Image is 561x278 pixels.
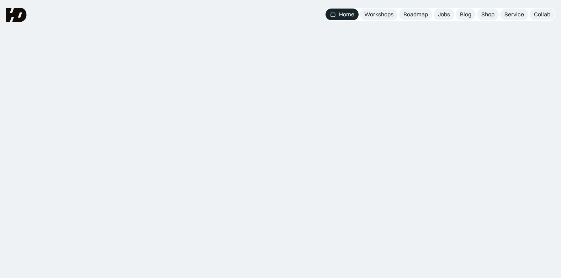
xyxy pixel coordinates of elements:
[399,9,432,20] a: Roadmap
[434,9,454,20] a: Jobs
[500,9,528,20] a: Service
[438,11,450,18] div: Jobs
[460,11,471,18] div: Blog
[287,85,303,119] span: &
[360,9,398,20] a: Workshops
[364,11,393,18] div: Workshops
[534,11,550,18] div: Collab
[477,9,499,20] a: Shop
[403,11,428,18] div: Roadmap
[530,9,555,20] a: Collab
[481,11,494,18] div: Shop
[504,11,524,18] div: Service
[326,9,359,20] a: Home
[339,11,354,18] div: Home
[417,216,452,223] div: WHO’S HIRING?
[456,9,476,20] a: Blog
[437,233,481,240] div: Lihat loker desain
[134,85,197,119] span: UIUX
